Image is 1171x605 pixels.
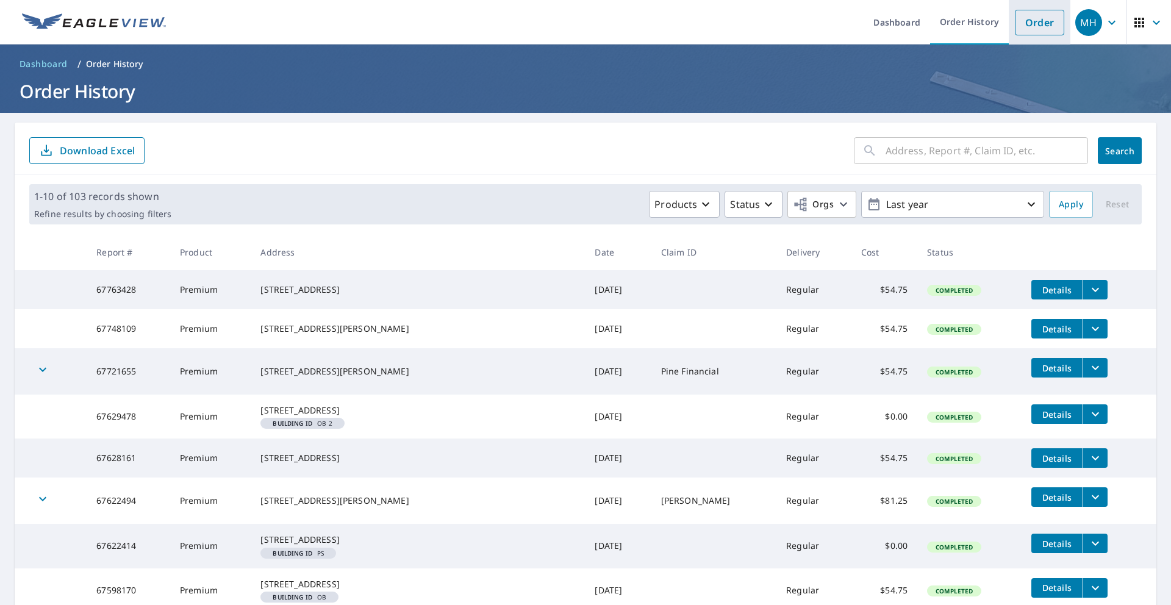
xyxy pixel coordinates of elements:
span: Details [1039,323,1075,335]
img: EV Logo [22,13,166,32]
td: $0.00 [851,395,917,439]
td: $0.00 [851,524,917,568]
button: filesDropdownBtn-67629478 [1083,404,1108,424]
td: Regular [776,270,851,309]
span: Orgs [793,197,834,212]
th: Cost [851,234,917,270]
td: 67629478 [87,395,170,439]
td: Regular [776,309,851,348]
button: Orgs [787,191,856,218]
button: filesDropdownBtn-67763428 [1083,280,1108,299]
div: [STREET_ADDRESS][PERSON_NAME] [260,323,575,335]
p: Order History [86,58,143,70]
td: Premium [170,478,251,524]
th: Claim ID [651,234,776,270]
button: Search [1098,137,1142,164]
div: MH [1075,9,1102,36]
div: [STREET_ADDRESS] [260,534,575,546]
button: filesDropdownBtn-67622414 [1083,534,1108,553]
span: Completed [928,325,980,334]
button: filesDropdownBtn-67721655 [1083,358,1108,378]
span: Completed [928,543,980,551]
td: Premium [170,348,251,395]
input: Address, Report #, Claim ID, etc. [886,134,1088,168]
button: detailsBtn-67628161 [1031,448,1083,468]
div: [STREET_ADDRESS] [260,284,575,296]
td: [DATE] [585,270,651,309]
span: Details [1039,538,1075,550]
button: detailsBtn-67598170 [1031,578,1083,598]
td: Regular [776,395,851,439]
button: Apply [1049,191,1093,218]
span: Details [1039,362,1075,374]
th: Product [170,234,251,270]
th: Status [917,234,1022,270]
a: Dashboard [15,54,73,74]
p: Status [730,197,760,212]
td: 67622414 [87,524,170,568]
span: Details [1039,582,1075,593]
td: Premium [170,309,251,348]
td: $54.75 [851,348,917,395]
td: 67763428 [87,270,170,309]
td: [DATE] [585,478,651,524]
td: Regular [776,439,851,478]
td: $54.75 [851,309,917,348]
span: OB 2 [265,420,339,426]
div: [STREET_ADDRESS] [260,452,575,464]
td: $54.75 [851,439,917,478]
em: Building ID [273,550,312,556]
td: Regular [776,524,851,568]
td: [PERSON_NAME] [651,478,776,524]
em: Building ID [273,420,312,426]
td: [DATE] [585,309,651,348]
button: filesDropdownBtn-67598170 [1083,578,1108,598]
td: 67748109 [87,309,170,348]
span: Details [1039,284,1075,296]
td: [DATE] [585,439,651,478]
a: Order [1015,10,1064,35]
span: Apply [1059,197,1083,212]
button: Download Excel [29,137,145,164]
th: Report # [87,234,170,270]
th: Delivery [776,234,851,270]
button: detailsBtn-67622414 [1031,534,1083,553]
li: / [77,57,81,71]
em: Building ID [273,594,312,600]
th: Date [585,234,651,270]
button: detailsBtn-67748109 [1031,319,1083,338]
td: Regular [776,478,851,524]
button: detailsBtn-67629478 [1031,404,1083,424]
span: Details [1039,492,1075,503]
h1: Order History [15,79,1156,104]
td: Premium [170,270,251,309]
button: detailsBtn-67622494 [1031,487,1083,507]
p: Refine results by choosing filters [34,209,171,220]
button: Products [649,191,720,218]
span: Completed [928,413,980,421]
span: Completed [928,587,980,595]
td: Premium [170,439,251,478]
td: [DATE] [585,524,651,568]
div: [STREET_ADDRESS][PERSON_NAME] [260,495,575,507]
td: [DATE] [585,348,651,395]
button: filesDropdownBtn-67748109 [1083,319,1108,338]
p: 1-10 of 103 records shown [34,189,171,204]
button: detailsBtn-67763428 [1031,280,1083,299]
td: $54.75 [851,270,917,309]
span: Completed [928,368,980,376]
span: PS [265,550,331,556]
td: Premium [170,524,251,568]
span: Details [1039,409,1075,420]
span: Dashboard [20,58,68,70]
td: Premium [170,395,251,439]
td: [DATE] [585,395,651,439]
p: Last year [881,194,1024,215]
button: Last year [861,191,1044,218]
span: Details [1039,453,1075,464]
div: [STREET_ADDRESS][PERSON_NAME] [260,365,575,378]
span: Search [1108,145,1132,157]
button: filesDropdownBtn-67628161 [1083,448,1108,468]
th: Address [251,234,585,270]
td: Regular [776,348,851,395]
